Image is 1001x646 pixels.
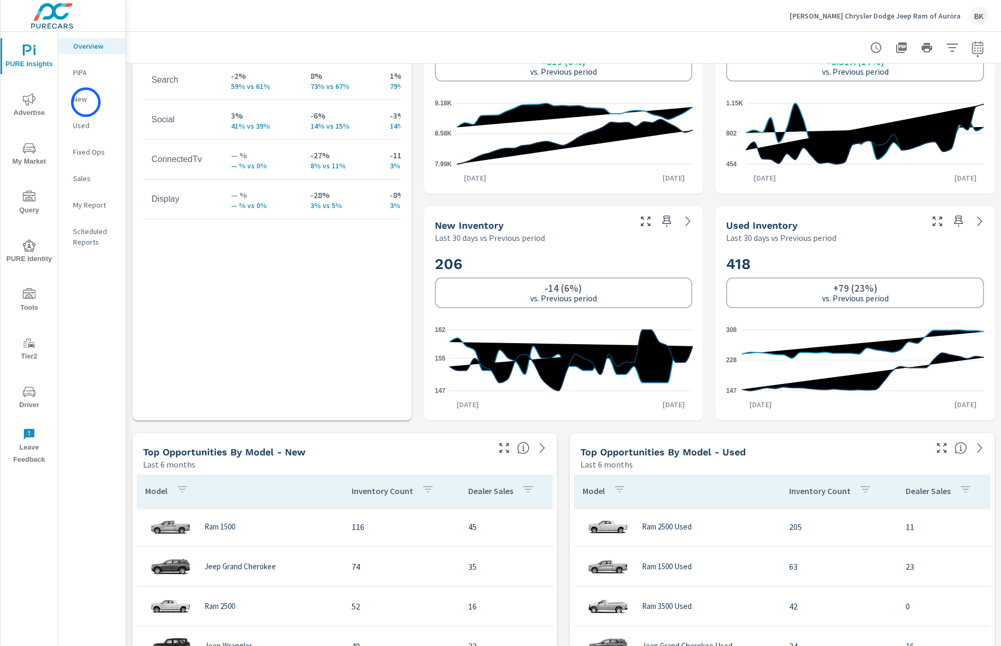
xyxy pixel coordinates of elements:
[468,560,555,573] p: 35
[58,197,126,213] div: My Report
[149,551,192,582] img: glamour
[73,41,117,51] p: Overview
[790,11,961,21] p: [PERSON_NAME] Chrysler Dodge Jeep Ram of Aurora
[310,201,373,210] p: 3% vs 5%
[726,130,737,137] text: 802
[4,428,55,466] span: Leave Feedback
[143,146,222,173] td: ConnectedTv
[58,223,126,250] div: Scheduled Reports
[231,69,293,82] p: -2%
[4,239,55,265] span: PURE Identity
[73,173,117,184] p: Sales
[310,189,373,201] p: -28%
[4,44,55,70] span: PURE Insights
[726,220,798,231] h5: Used Inventory
[726,255,984,273] h2: 418
[580,458,633,471] p: Last 6 months
[352,600,451,613] p: 52
[637,213,654,230] button: Make Fullscreen
[204,522,235,532] p: Ram 1500
[583,486,605,496] p: Model
[1,32,58,470] div: nav menu
[517,442,530,454] span: Find the biggest opportunities within your model lineup by seeing how each model is selling in yo...
[149,590,192,622] img: glamour
[390,189,452,201] p: -8%
[73,147,117,157] p: Fixed Ops
[73,94,117,104] p: New
[435,355,445,362] text: 155
[587,590,629,622] img: glamour
[544,283,582,293] h6: -14 (6%)
[4,142,55,168] span: My Market
[352,521,451,533] p: 116
[390,149,452,161] p: -11%
[449,399,486,410] p: [DATE]
[680,213,696,230] a: See more details in report
[929,213,946,230] button: Make Fullscreen
[468,600,555,613] p: 16
[954,442,967,454] span: Find the biggest opportunities within your model lineup by seeing how each model is selling in yo...
[822,293,889,303] p: vs. Previous period
[496,439,513,456] button: Make Fullscreen
[143,67,222,93] td: Search
[726,356,737,364] text: 228
[4,288,55,314] span: Tools
[587,511,629,543] img: glamour
[742,399,779,410] p: [DATE]
[967,37,988,58] button: Select Date Range
[655,399,692,410] p: [DATE]
[390,161,452,170] p: 3% vs 4%
[789,600,889,613] p: 42
[530,293,597,303] p: vs. Previous period
[580,446,746,457] h5: Top Opportunities by Model - Used
[642,522,692,532] p: Ram 2500 Used
[58,38,126,54] div: Overview
[310,161,373,170] p: 8% vs 11%
[231,161,293,170] p: — % vs 0%
[971,213,988,230] a: See more details in report
[73,120,117,131] p: Used
[352,560,451,573] p: 74
[310,82,373,91] p: 73% vs 67%
[73,67,117,78] p: PIPA
[435,130,452,138] text: 8.58K
[789,560,889,573] p: 63
[642,562,692,571] p: Ram 1500 Used
[435,387,445,394] text: 147
[789,486,851,496] p: Inventory Count
[231,149,293,161] p: — %
[933,439,950,456] button: Make Fullscreen
[204,562,276,571] p: Jeep Grand Cherokee
[457,173,494,183] p: [DATE]
[947,173,984,183] p: [DATE]
[231,201,293,210] p: — % vs 0%
[143,186,222,212] td: Display
[4,93,55,119] span: Advertise
[310,109,373,122] p: -6%
[58,118,126,133] div: Used
[435,100,452,107] text: 9.18K
[833,283,878,293] h6: +79 (23%)
[143,106,222,133] td: Social
[534,439,551,456] a: See more details in report
[58,171,126,186] div: Sales
[390,109,452,122] p: -3%
[969,6,988,25] div: BK
[468,486,513,496] p: Dealer Sales
[906,600,993,613] p: 0
[947,399,984,410] p: [DATE]
[746,173,783,183] p: [DATE]
[435,160,452,168] text: 7.99K
[726,387,737,394] text: 147
[231,109,293,122] p: 3%
[4,385,55,411] span: Driver
[58,144,126,160] div: Fixed Ops
[726,160,737,168] text: 454
[891,37,912,58] button: "Export Report to PDF"
[231,82,293,91] p: 59% vs 61%
[435,231,545,244] p: Last 30 days vs Previous period
[435,255,693,273] h2: 206
[390,82,452,91] p: 79% vs 78%
[468,521,555,533] p: 45
[149,511,192,543] img: glamour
